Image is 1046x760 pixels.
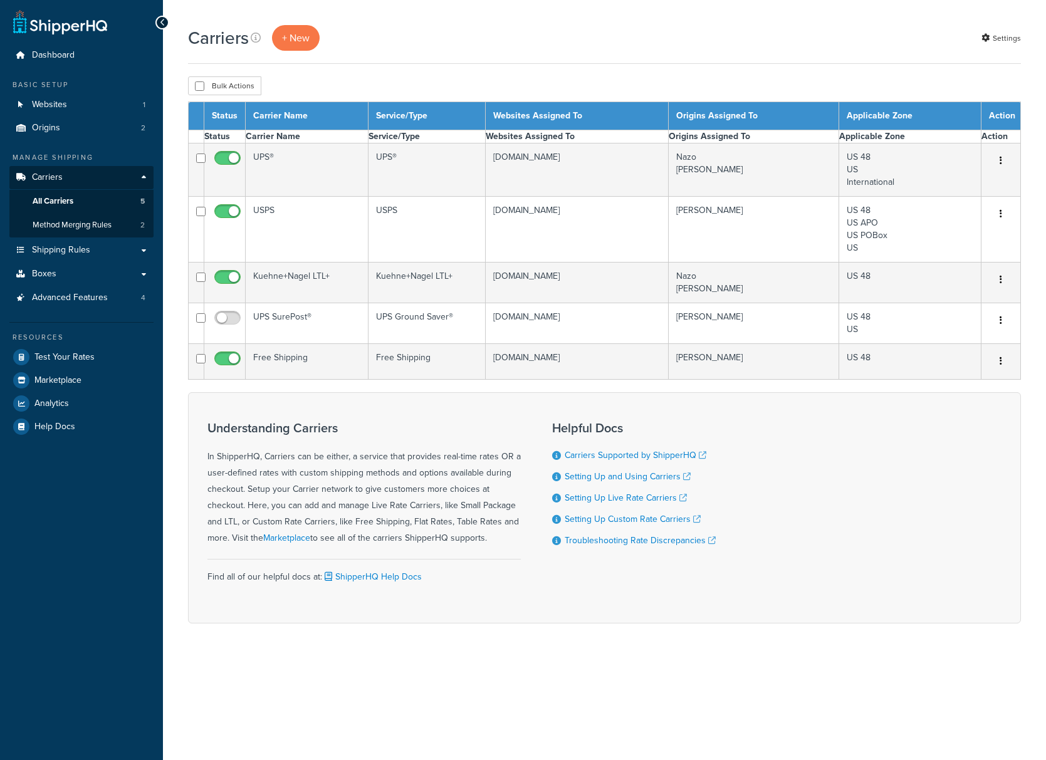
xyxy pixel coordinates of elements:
a: Advanced Features 4 [9,286,154,310]
th: Status [204,102,246,130]
a: Carriers Supported by ShipperHQ [565,449,706,462]
span: Origins [32,123,60,133]
td: [PERSON_NAME] [669,344,839,380]
a: ShipperHQ Home [13,9,107,34]
td: [DOMAIN_NAME] [486,263,669,303]
span: 1 [143,100,145,110]
span: 2 [140,220,145,231]
th: Applicable Zone [839,102,981,130]
div: Basic Setup [9,80,154,90]
li: Origins [9,117,154,140]
a: Troubleshooting Rate Discrepancies [565,534,716,547]
a: Shipping Rules [9,239,154,262]
a: Settings [981,29,1021,47]
td: [DOMAIN_NAME] [486,197,669,263]
li: Carriers [9,166,154,237]
span: 2 [141,123,145,133]
td: US 48 US International [839,143,981,197]
th: Action [981,102,1021,130]
span: 4 [141,293,145,303]
a: All Carriers 5 [9,190,154,213]
th: Websites Assigned To [486,130,669,143]
li: Websites [9,93,154,117]
th: Status [204,130,246,143]
td: UPS Ground Saver® [368,303,485,344]
div: In ShipperHQ, Carriers can be either, a service that provides real-time rates OR a user-defined r... [207,421,521,546]
li: Method Merging Rules [9,214,154,237]
td: US 48 US [839,303,981,344]
span: Advanced Features [32,293,108,303]
th: Applicable Zone [839,130,981,143]
th: Carrier Name [246,102,369,130]
td: UPS SurePost® [246,303,369,344]
h1: Carriers [188,26,249,50]
th: Origins Assigned To [669,130,839,143]
a: Analytics [9,392,154,415]
td: [DOMAIN_NAME] [486,344,669,380]
td: [DOMAIN_NAME] [486,303,669,344]
span: Websites [32,100,67,110]
a: Boxes [9,263,154,286]
td: US 48 US APO US POBox US [839,197,981,263]
a: Dashboard [9,44,154,67]
td: Free Shipping [368,344,485,380]
span: Analytics [34,398,69,409]
span: Boxes [32,269,56,279]
div: Manage Shipping [9,152,154,163]
h3: Understanding Carriers [207,421,521,435]
td: Free Shipping [246,344,369,380]
th: Websites Assigned To [486,102,669,130]
a: ShipperHQ Help Docs [322,570,422,583]
a: Setting Up Custom Rate Carriers [565,513,701,526]
a: Setting Up Live Rate Carriers [565,491,687,504]
a: Carriers [9,166,154,189]
td: US 48 [839,263,981,303]
a: Marketplace [263,531,310,544]
li: All Carriers [9,190,154,213]
li: Advanced Features [9,286,154,310]
td: US 48 [839,344,981,380]
a: Websites 1 [9,93,154,117]
span: Method Merging Rules [33,220,112,231]
span: Help Docs [34,422,75,432]
td: [PERSON_NAME] [669,303,839,344]
a: Method Merging Rules 2 [9,214,154,237]
span: Dashboard [32,50,75,61]
span: All Carriers [33,196,73,207]
div: Resources [9,332,154,343]
td: Kuehne+Nagel LTL+ [368,263,485,303]
span: Test Your Rates [34,352,95,363]
td: Kuehne+Nagel LTL+ [246,263,369,303]
a: Test Your Rates [9,346,154,368]
td: USPS [246,197,369,263]
td: UPS® [246,143,369,197]
span: Shipping Rules [32,245,90,256]
td: Nazo [PERSON_NAME] [669,263,839,303]
a: + New [272,25,320,51]
a: Marketplace [9,369,154,392]
td: Nazo [PERSON_NAME] [669,143,839,197]
button: Bulk Actions [188,76,261,95]
h3: Helpful Docs [552,421,716,435]
a: Setting Up and Using Carriers [565,470,691,483]
a: Origins 2 [9,117,154,140]
span: Carriers [32,172,63,183]
th: Service/Type [368,102,485,130]
span: Marketplace [34,375,81,386]
a: Help Docs [9,415,154,438]
td: [DOMAIN_NAME] [486,143,669,197]
th: Carrier Name [246,130,369,143]
th: Service/Type [368,130,485,143]
th: Action [981,130,1021,143]
span: 5 [140,196,145,207]
td: UPS® [368,143,485,197]
td: USPS [368,197,485,263]
td: [PERSON_NAME] [669,197,839,263]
